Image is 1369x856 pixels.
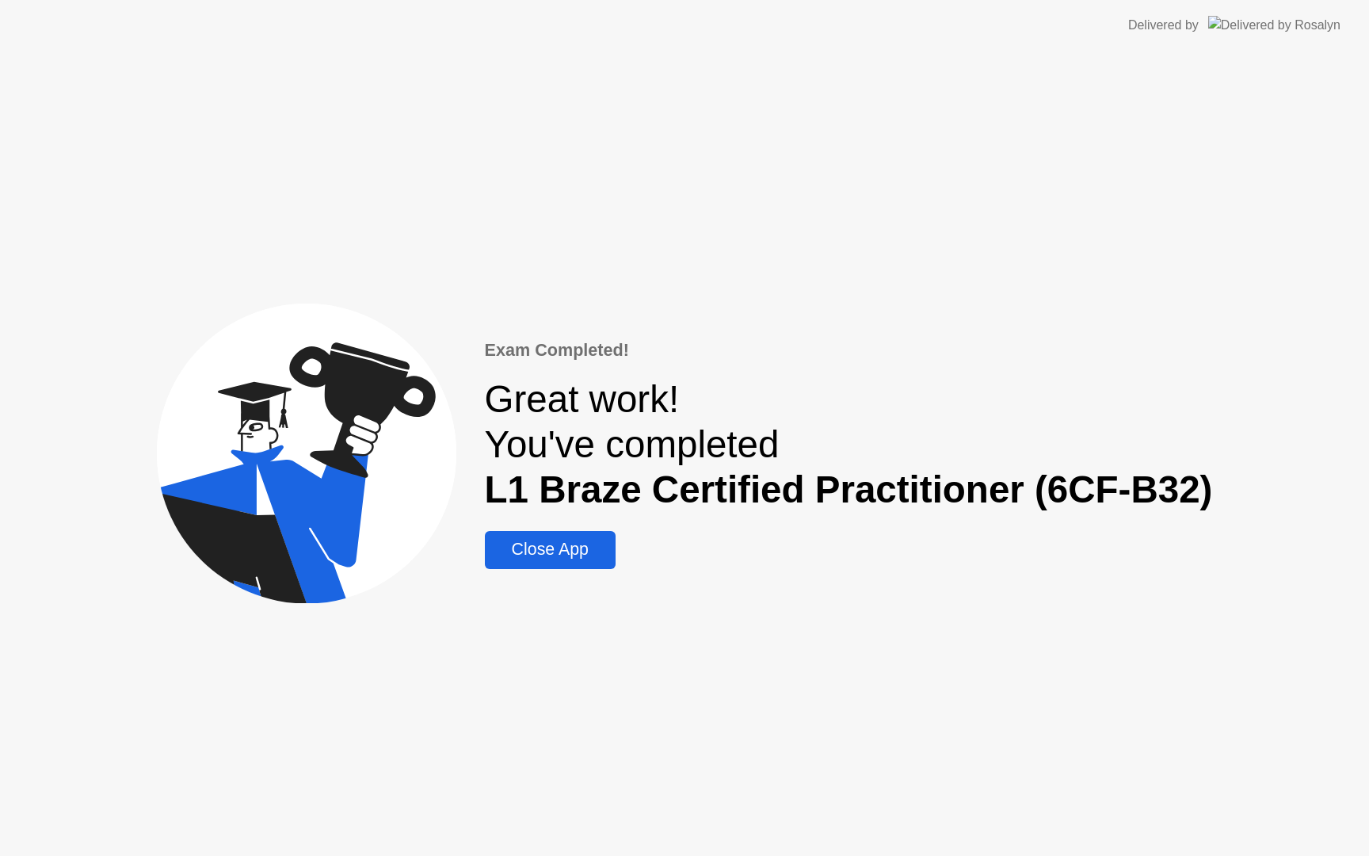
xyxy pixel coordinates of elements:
img: Delivered by Rosalyn [1208,16,1340,34]
div: Great work! You've completed [485,376,1213,512]
div: Exam Completed! [485,338,1213,363]
b: L1 Braze Certified Practitioner (6CF-B32) [485,468,1213,510]
div: Close App [490,540,611,560]
button: Close App [485,531,616,569]
div: Delivered by [1128,16,1199,35]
